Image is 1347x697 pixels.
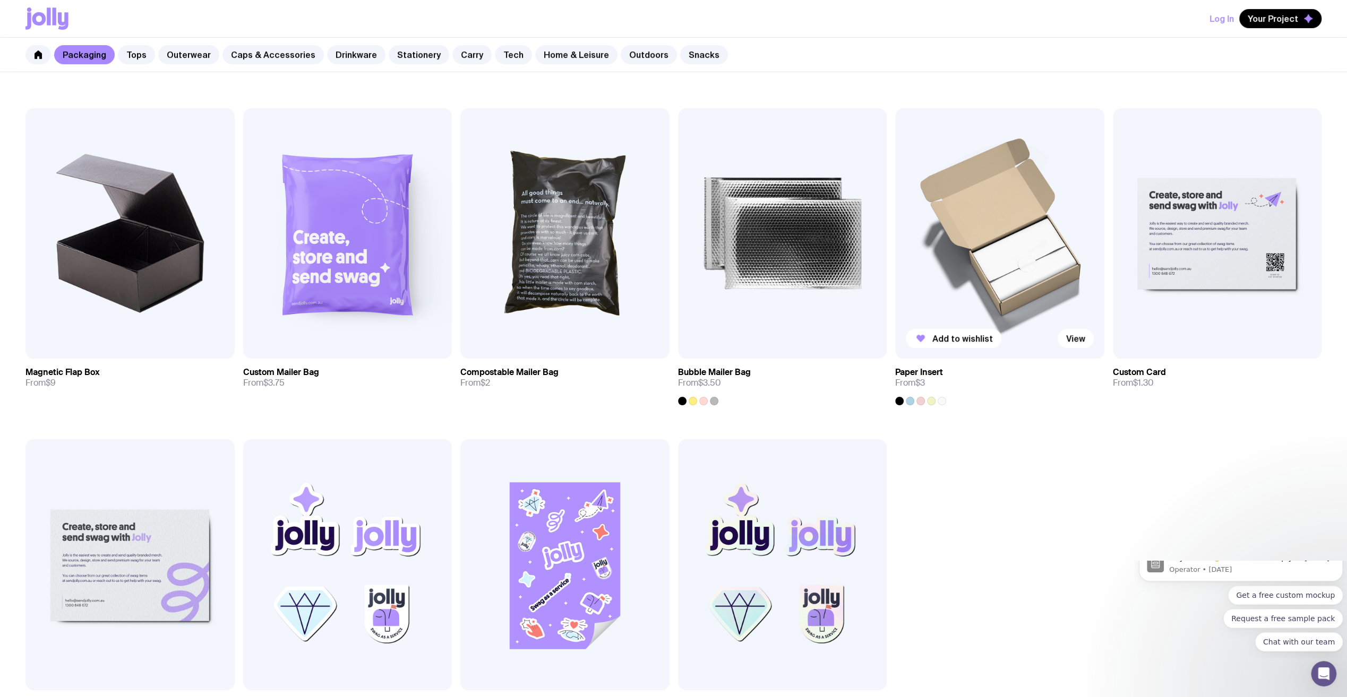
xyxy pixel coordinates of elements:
h3: Bubble Mailer Bag [678,367,751,378]
div: Quick reply options [4,25,208,91]
a: Bubble Mailer BagFrom$3.50 [678,359,887,405]
a: Carry [452,45,492,64]
h3: Compostable Mailer Bag [460,367,559,378]
span: $2 [481,377,490,388]
a: Snacks [680,45,728,64]
p: Message from Operator, sent 2w ago [35,4,200,14]
h3: Paper Insert [895,367,943,378]
button: Your Project [1239,9,1322,28]
span: From [460,378,490,388]
a: Custom CardFrom$1.30 [1113,359,1322,397]
a: View [1058,329,1094,348]
span: $1.30 [1133,377,1154,388]
button: Quick reply: Request a free sample pack [89,48,208,67]
a: Paper InsertFrom$3 [895,359,1104,405]
span: From [895,378,925,388]
span: Add to wishlist [932,333,993,344]
span: $9 [46,377,56,388]
span: Your Project [1248,13,1298,24]
a: Magnetic Flap BoxFrom$9 [25,359,235,397]
button: Quick reply: Chat with our team [121,72,208,91]
a: Packaging [54,45,115,64]
a: Compostable Mailer BagFrom$2 [460,359,670,397]
iframe: Intercom notifications message [1135,561,1347,658]
a: Drinkware [327,45,385,64]
h3: Magnetic Flap Box [25,367,100,378]
span: From [1113,378,1154,388]
a: Outerwear [158,45,219,64]
span: From [243,378,285,388]
button: Quick reply: Get a free custom mockup [93,25,208,44]
button: Log In [1209,9,1234,28]
button: Add to wishlist [906,329,1001,348]
span: $3 [915,377,925,388]
a: Outdoors [621,45,677,64]
a: Tech [495,45,532,64]
span: From [25,378,56,388]
h3: Custom Mailer Bag [243,367,319,378]
span: $3.75 [263,377,285,388]
a: Tops [118,45,155,64]
span: $3.50 [698,377,721,388]
a: Stationery [389,45,449,64]
span: From [678,378,721,388]
a: Caps & Accessories [222,45,324,64]
iframe: Intercom live chat [1311,661,1336,686]
a: Home & Leisure [535,45,617,64]
h3: Custom Card [1113,367,1166,378]
a: Custom Mailer BagFrom$3.75 [243,359,452,397]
